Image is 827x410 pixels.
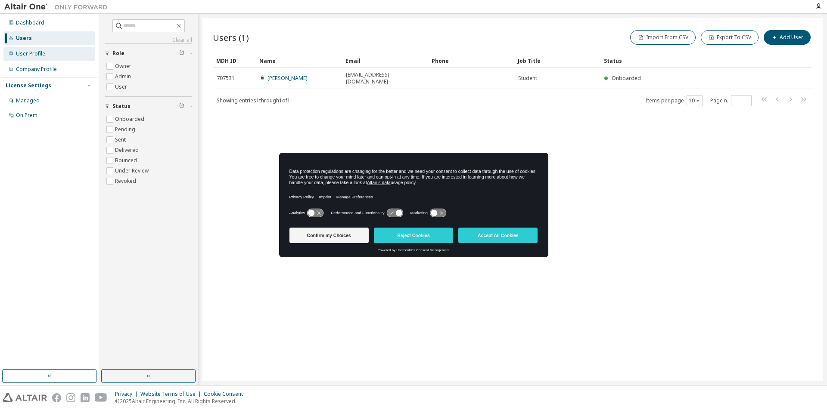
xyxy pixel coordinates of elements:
[259,54,339,68] div: Name
[16,112,37,119] div: On Prem
[518,75,537,82] span: Student
[216,54,252,68] div: MDH ID
[115,124,137,135] label: Pending
[6,82,51,89] div: License Settings
[115,398,248,405] p: © 2025 Altair Engineering, Inc. All Rights Reserved.
[112,103,131,110] span: Status
[630,30,696,45] button: Import From CSV
[646,95,703,106] span: Items per page
[16,50,45,57] div: User Profile
[764,30,811,45] button: Add User
[115,391,140,398] div: Privacy
[179,103,184,110] span: Clear filter
[115,155,139,166] label: Bounced
[612,74,641,82] span: Onboarded
[432,54,511,68] div: Phone
[105,97,192,116] button: Status
[66,393,75,402] img: instagram.svg
[345,54,425,68] div: Email
[604,54,768,68] div: Status
[81,393,90,402] img: linkedin.svg
[95,393,107,402] img: youtube.svg
[115,145,140,155] label: Delivered
[105,44,192,63] button: Role
[112,50,124,57] span: Role
[16,97,40,104] div: Managed
[3,393,47,402] img: altair_logo.svg
[213,31,249,43] span: Users (1)
[115,82,129,92] label: User
[217,75,235,82] span: 707531
[4,3,112,11] img: Altair One
[16,35,32,42] div: Users
[701,30,759,45] button: Export To CSV
[115,71,133,82] label: Admin
[115,135,127,145] label: Sent
[346,71,424,85] span: [EMAIL_ADDRESS][DOMAIN_NAME]
[204,391,248,398] div: Cookie Consent
[115,176,138,186] label: Revoked
[115,114,146,124] label: Onboarded
[689,97,700,104] button: 10
[179,50,184,57] span: Clear filter
[16,66,57,73] div: Company Profile
[217,97,290,104] span: Showing entries 1 through 1 of 1
[267,74,308,82] a: [PERSON_NAME]
[52,393,61,402] img: facebook.svg
[140,391,204,398] div: Website Terms of Use
[115,61,133,71] label: Owner
[710,95,752,106] span: Page n.
[115,166,150,176] label: Under Review
[518,54,597,68] div: Job Title
[16,19,44,26] div: Dashboard
[105,37,192,43] a: Clear all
